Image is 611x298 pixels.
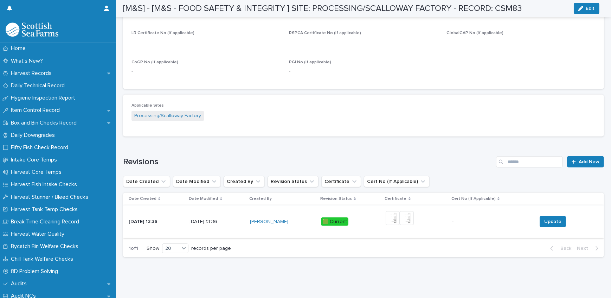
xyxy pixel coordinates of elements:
p: 1 of 1 [123,240,144,257]
button: Date Modified [173,176,221,187]
p: Harvest Tank Temp Checks [8,206,83,213]
p: Harvest Water Quality [8,231,70,237]
h2: [M&S] - [M&S - FOOD SAFETY & INTEGRITY ] SITE: PROCESSING/SCALLOWAY FACTORY - RECORD: CSM83 [123,4,522,14]
button: Date Created [123,176,170,187]
p: - [131,38,281,46]
p: - [446,38,596,46]
p: Daily Technical Record [8,82,70,89]
p: Show [147,246,159,252]
p: records per page [191,246,231,252]
p: - [289,38,438,46]
span: Applicable Sites [131,103,164,108]
p: Audits [8,280,32,287]
span: PGI No (If applicable) [289,60,331,64]
span: Add New [579,159,599,164]
img: mMrefqRFQpe26GRNOUkG [6,23,58,37]
button: Revision Status [268,176,319,187]
p: Home [8,45,31,52]
p: Daily Downgrades [8,132,60,139]
span: Next [577,246,592,251]
button: Created By [224,176,265,187]
button: Update [540,216,566,227]
p: Created By [249,195,272,203]
a: Add New [567,156,604,167]
p: Harvest Stunner / Bleed Checks [8,194,94,201]
p: Date Created [129,195,156,203]
a: [PERSON_NAME] [250,219,288,225]
button: Cert No (If Applicable) [364,176,430,187]
span: Update [544,218,561,225]
div: 🟩 Current [321,217,348,226]
span: RSPCA Certificate No (If applicable) [289,31,361,35]
p: [DATE] 13:36 [190,219,245,225]
p: - [289,68,438,75]
p: 8D Problem Solving [8,268,64,275]
p: Cert No (If Applicable) [451,195,496,203]
div: 20 [162,245,179,252]
span: LR Certificate No (If applicable) [131,31,194,35]
p: [DATE] 13:36 [129,219,184,225]
p: Intake Core Temps [8,157,63,163]
p: Fifty Fish Check Record [8,144,74,151]
button: Next [574,245,604,252]
p: Certificate [385,195,407,203]
p: Harvest Core Temps [8,169,67,176]
p: - [452,217,455,225]
p: What's New? [8,58,49,64]
span: Back [556,246,571,251]
p: Hygiene Inspection Report [8,95,81,101]
p: Item Control Record [8,107,65,114]
p: Revision Status [320,195,352,203]
button: Edit [574,3,599,14]
input: Search [496,156,563,167]
p: Chill Tank Welfare Checks [8,256,79,262]
span: CoGP No (If applicable) [131,60,178,64]
button: Back [545,245,574,252]
p: Harvest Fish Intake Checks [8,181,83,188]
p: Box and Bin Checks Record [8,120,82,126]
p: Bycatch Bin Welfare Checks [8,243,84,250]
p: - [131,68,281,75]
button: Certificate [321,176,361,187]
span: GlobalGAP No (If applicable) [446,31,503,35]
tr: [DATE] 13:36[DATE] 13:36[PERSON_NAME] 🟩 Current-- Update [123,205,604,238]
h1: Revisions [123,157,493,167]
p: Harvest Records [8,70,57,77]
p: Break Time Cleaning Record [8,218,85,225]
span: Edit [586,6,595,11]
a: Processing/Scalloway Factory [134,112,201,120]
p: Date Modified [189,195,218,203]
